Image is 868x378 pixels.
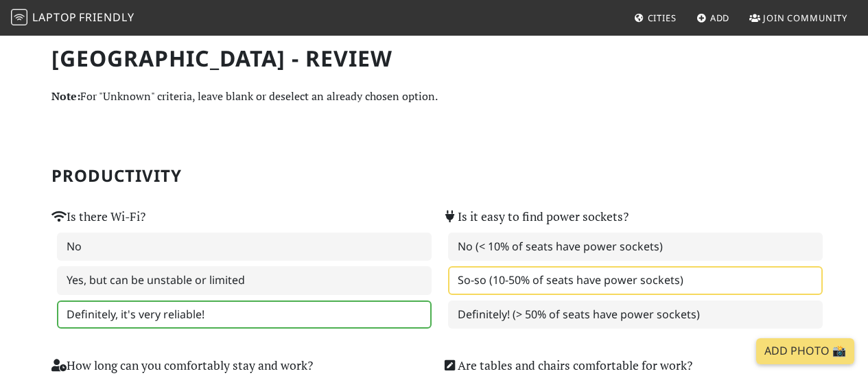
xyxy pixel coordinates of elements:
label: Are tables and chairs comfortable for work? [443,356,692,375]
h1: [GEOGRAPHIC_DATA] - Review [51,45,817,71]
label: No [57,233,432,261]
strong: Note: [51,88,80,104]
label: How long can you comfortably stay and work? [51,356,313,375]
label: Definitely, it's very reliable! [57,300,432,329]
p: For "Unknown" criteria, leave blank or deselect an already chosen option. [51,88,817,106]
a: LaptopFriendly LaptopFriendly [11,6,134,30]
a: Cities [629,5,682,30]
span: Friendly [79,10,134,25]
h2: Productivity [51,166,817,186]
label: Definitely! (> 50% of seats have power sockets) [448,300,823,329]
label: Is it easy to find power sockets? [443,207,629,226]
span: Laptop [32,10,77,25]
label: Yes, but can be unstable or limited [57,266,432,295]
span: Add [710,12,730,24]
label: So-so (10-50% of seats have power sockets) [448,266,823,295]
span: Join Community [763,12,847,24]
img: LaptopFriendly [11,9,27,25]
label: No (< 10% of seats have power sockets) [448,233,823,261]
span: Cities [648,12,677,24]
a: Add Photo 📸 [756,338,854,364]
a: Add [691,5,736,30]
label: Is there Wi-Fi? [51,207,145,226]
a: Join Community [744,5,853,30]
